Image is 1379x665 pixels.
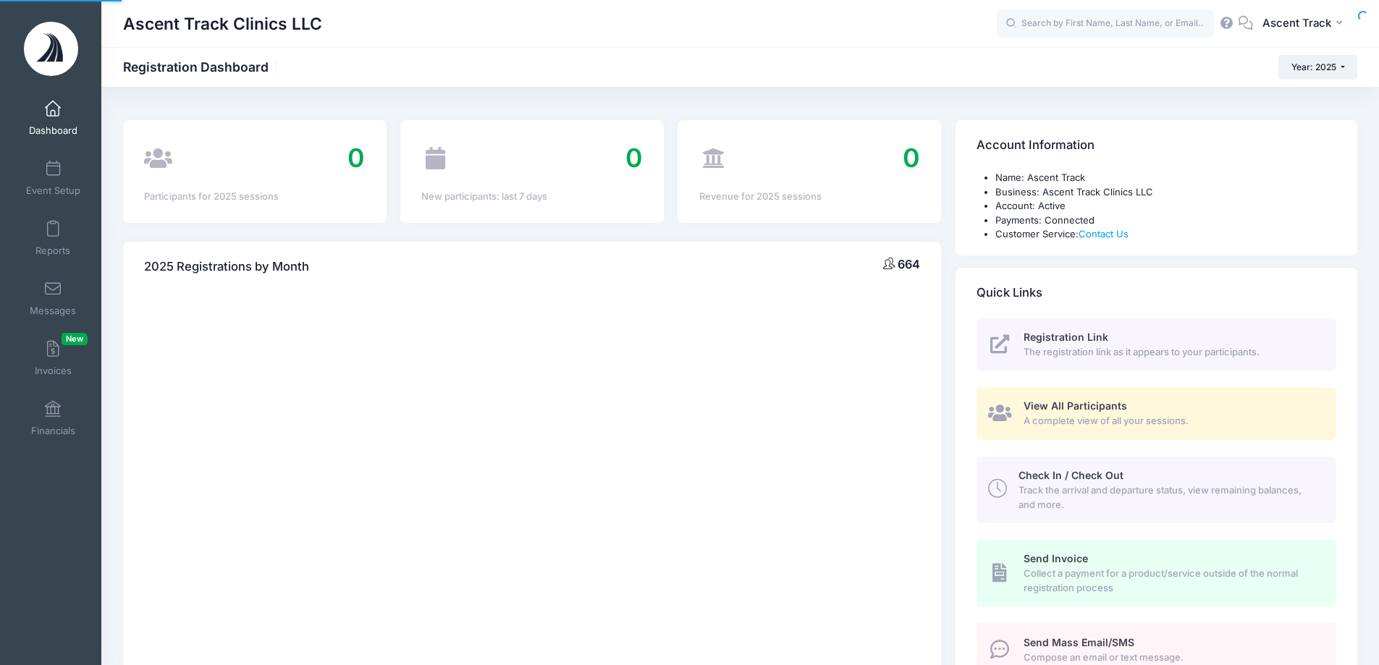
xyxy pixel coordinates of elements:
[977,272,1042,313] h4: Quick Links
[1024,636,1134,648] span: Send Mass Email/SMS
[1019,469,1123,481] span: Check In / Check Out
[19,333,88,384] a: InvoicesNew
[977,318,1336,371] a: Registration Link The registration link as it appears to your participants.
[898,257,920,271] span: 664
[625,142,643,174] span: 0
[903,142,920,174] span: 0
[977,457,1336,523] a: Check In / Check Out Track the arrival and departure status, view remaining balances, and more.
[977,387,1336,440] a: View All Participants A complete view of all your sessions.
[19,93,88,143] a: Dashboard
[24,22,78,76] img: Ascent Track Clinics LLC
[995,185,1336,200] li: Business: Ascent Track Clinics LLC
[1278,55,1357,80] button: Year: 2025
[977,540,1336,606] a: Send Invoice Collect a payment for a product/service outside of the normal registration process
[699,190,920,204] div: Revenue for 2025 sessions
[995,171,1336,185] li: Name: Ascent Track
[995,213,1336,228] li: Payments: Connected
[35,245,70,257] span: Reports
[1024,331,1108,343] span: Registration Link
[26,185,80,197] span: Event Setup
[1024,399,1127,412] span: View All Participants
[1024,552,1088,564] span: Send Invoice
[421,190,642,204] div: New participants: last 7 days
[1079,228,1129,240] a: Contact Us
[995,227,1336,242] li: Customer Service:
[29,124,77,137] span: Dashboard
[1024,651,1320,665] span: Compose an email or text message.
[62,333,88,345] span: New
[347,142,365,174] span: 0
[995,199,1336,213] li: Account: Active
[19,273,88,323] a: Messages
[35,365,72,377] span: Invoices
[144,190,365,204] div: Participants for 2025 sessions
[19,393,88,444] a: Financials
[1019,483,1320,512] span: Track the arrival and departure status, view remaining balances, and more.
[1253,7,1357,41] button: Ascent Track
[30,305,76,317] span: Messages
[1291,62,1336,72] span: Year: 2025
[1024,345,1320,360] span: The registration link as it appears to your participants.
[1024,567,1320,595] span: Collect a payment for a product/service outside of the normal registration process
[31,425,75,437] span: Financials
[123,7,322,41] h1: Ascent Track Clinics LLC
[1262,15,1331,31] span: Ascent Track
[977,125,1095,166] h4: Account Information
[19,153,88,203] a: Event Setup
[19,213,88,263] a: Reports
[997,9,1214,38] input: Search by First Name, Last Name, or Email...
[1024,414,1320,428] span: A complete view of all your sessions.
[144,246,309,287] h4: 2025 Registrations by Month
[123,59,281,75] h1: Registration Dashboard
